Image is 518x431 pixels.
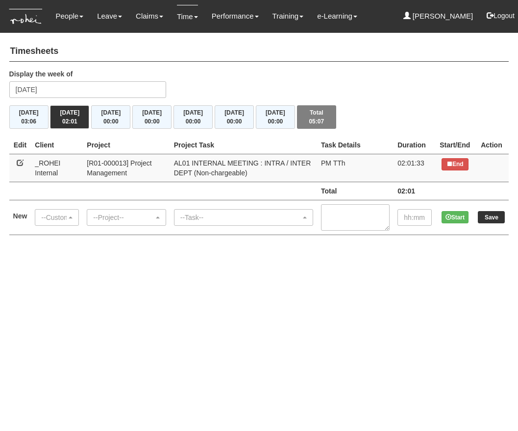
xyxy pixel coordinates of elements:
[268,118,283,125] span: 00:00
[309,118,324,125] span: 05:07
[132,105,172,129] button: [DATE]00:00
[170,136,317,154] th: Project Task
[31,154,83,182] td: _ROHEI Internal
[174,209,313,226] button: --Task--
[35,209,79,226] button: --Customer--
[83,136,170,154] th: Project
[103,118,119,125] span: 00:00
[272,5,304,27] a: Training
[478,211,505,223] input: Save
[394,182,436,200] td: 02:01
[297,105,336,129] button: Total05:07
[91,105,130,129] button: [DATE]00:00
[170,154,317,182] td: AL01 INTERNAL MEETING : INTRA / INTER DEPT (Non-chargeable)
[41,213,67,222] div: --Customer--
[403,5,473,27] a: [PERSON_NAME]
[83,154,170,182] td: [R01-000013] Project Management
[50,105,89,129] button: [DATE]02:01
[180,213,301,222] div: --Task--
[436,136,474,154] th: Start/End
[62,118,77,125] span: 02:01
[227,118,242,125] span: 00:00
[317,136,394,154] th: Task Details
[394,154,436,182] td: 02:01:33
[136,5,163,27] a: Claims
[442,211,469,223] button: Start
[321,187,337,195] b: Total
[394,136,436,154] th: Duration
[9,105,509,129] div: Timesheet Week Summary
[474,136,509,154] th: Action
[9,136,31,154] th: Edit
[9,69,73,79] label: Display the week of
[477,392,508,421] iframe: chat widget
[87,209,166,226] button: --Project--
[93,213,153,222] div: --Project--
[13,211,27,221] label: New
[177,5,198,28] a: Time
[317,5,357,27] a: e-Learning
[9,42,509,62] h4: Timesheets
[97,5,122,27] a: Leave
[31,136,83,154] th: Client
[9,105,49,129] button: [DATE]03:06
[256,105,295,129] button: [DATE]00:00
[397,209,432,226] input: hh:mm
[55,5,83,27] a: People
[215,105,254,129] button: [DATE]00:00
[173,105,213,129] button: [DATE]00:00
[21,118,36,125] span: 03:06
[145,118,160,125] span: 00:00
[317,154,394,182] td: PM TTh
[442,158,469,170] button: End
[186,118,201,125] span: 00:00
[212,5,259,27] a: Performance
